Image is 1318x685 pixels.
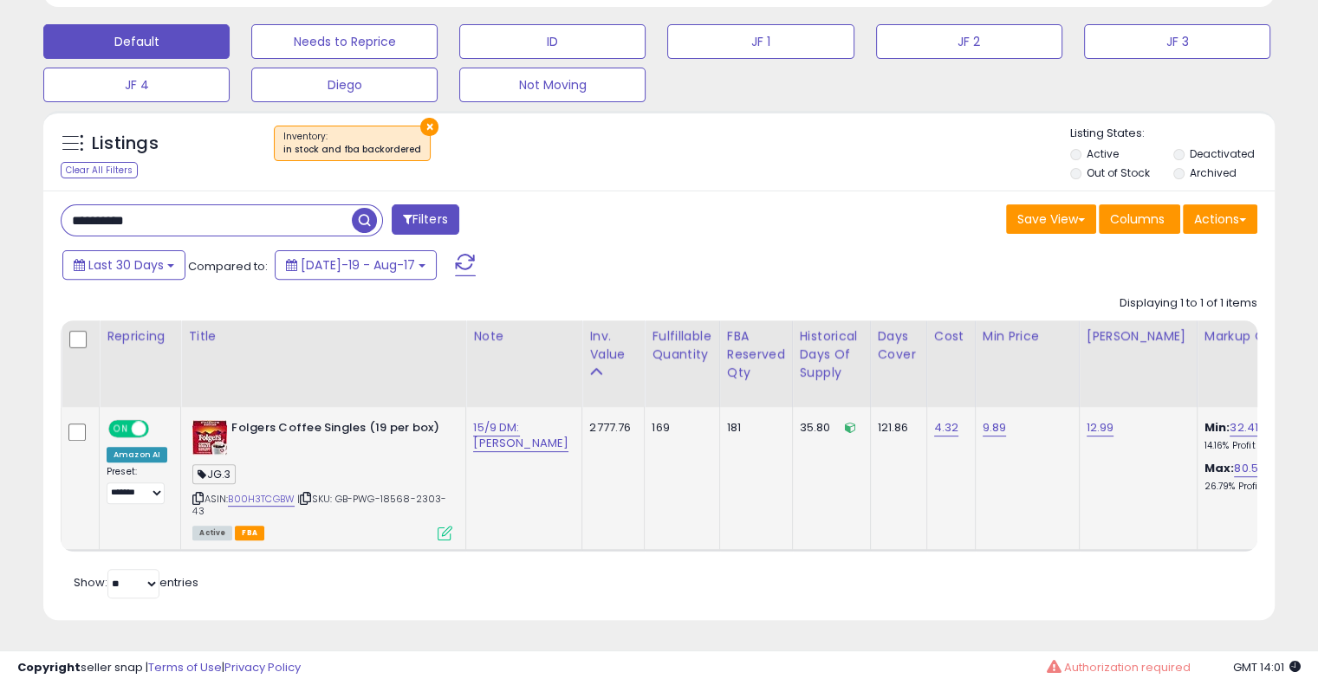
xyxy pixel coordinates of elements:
button: Default [43,24,230,59]
button: [DATE]-19 - Aug-17 [275,250,437,280]
label: Out of Stock [1087,165,1150,180]
strong: Copyright [17,659,81,675]
div: Title [188,327,458,346]
span: Columns [1110,210,1165,228]
div: Preset: [107,466,167,505]
b: Folgers Coffee Singles (19 per box) [231,420,442,441]
div: 121.86 [878,420,913,436]
label: Active [1087,146,1119,161]
a: B00H3TCGBW [228,492,295,507]
label: Deactivated [1189,146,1254,161]
div: Note [473,327,575,346]
button: JF 2 [876,24,1062,59]
div: 35.80 [800,420,857,436]
span: All listings currently available for purchase on Amazon [192,526,232,540]
button: × [420,118,438,136]
b: Max: [1204,460,1235,476]
div: FBA Reserved Qty [727,327,785,382]
div: Clear All Filters [61,162,138,178]
img: 517nnqFSUYL._SL40_.jpg [192,420,227,455]
span: [DATE]-19 - Aug-17 [301,256,415,274]
div: Displaying 1 to 1 of 1 items [1120,295,1257,312]
button: Needs to Reprice [251,24,438,59]
span: JG.3 [192,464,236,484]
button: Not Moving [459,68,646,102]
a: 32.41 [1230,419,1258,436]
div: Fulfillable Quantity [652,327,711,364]
a: 15/9 DM: [PERSON_NAME] [473,419,568,452]
span: FBA [235,526,264,540]
span: Authorization required [1063,659,1190,675]
span: Inventory : [283,130,421,156]
a: Privacy Policy [224,659,301,675]
div: in stock and fba backordered [283,144,421,156]
label: Archived [1189,165,1236,180]
div: Cost [934,327,968,346]
div: Inv. value [589,327,637,364]
button: Actions [1183,204,1257,234]
div: Min Price [983,327,1072,346]
span: ON [110,421,132,436]
div: [PERSON_NAME] [1087,327,1190,346]
div: Historical Days Of Supply [800,327,863,382]
b: Min: [1204,419,1230,436]
a: Terms of Use [148,659,222,675]
a: 4.32 [934,419,959,436]
span: | SKU: GB-PWG-18568-2303-43 [192,492,446,518]
button: Save View [1006,204,1096,234]
div: Days Cover [878,327,919,364]
div: seller snap | | [17,660,301,676]
div: 181 [727,420,779,436]
div: Repricing [107,327,173,346]
span: Show: entries [74,574,198,591]
button: JF 1 [667,24,854,59]
div: ASIN: [192,420,452,539]
a: 9.89 [983,419,1007,436]
span: Last 30 Days [88,256,164,274]
button: ID [459,24,646,59]
button: Columns [1099,204,1180,234]
button: Last 30 Days [62,250,185,280]
span: OFF [146,421,174,436]
div: 2777.76 [589,420,631,436]
button: JF 3 [1084,24,1270,59]
p: Listing States: [1070,126,1275,142]
button: Filters [392,204,459,235]
div: Amazon AI [107,447,167,462]
div: 169 [652,420,705,436]
button: Diego [251,68,438,102]
a: 12.99 [1087,419,1114,436]
a: 80.56 [1234,460,1265,477]
span: Compared to: [188,258,268,275]
span: 2025-09-17 14:01 GMT [1233,659,1301,675]
h5: Listings [92,132,159,156]
button: JF 4 [43,68,230,102]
